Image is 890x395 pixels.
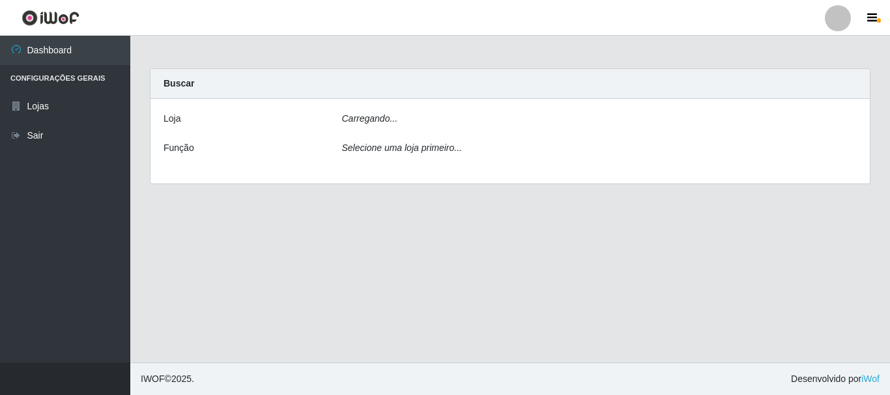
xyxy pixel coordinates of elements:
[141,374,165,384] span: IWOF
[164,141,194,155] label: Função
[342,143,462,153] i: Selecione uma loja primeiro...
[342,113,398,124] i: Carregando...
[22,10,79,26] img: CoreUI Logo
[164,112,180,126] label: Loja
[141,372,194,386] span: © 2025 .
[791,372,880,386] span: Desenvolvido por
[861,374,880,384] a: iWof
[164,78,194,89] strong: Buscar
